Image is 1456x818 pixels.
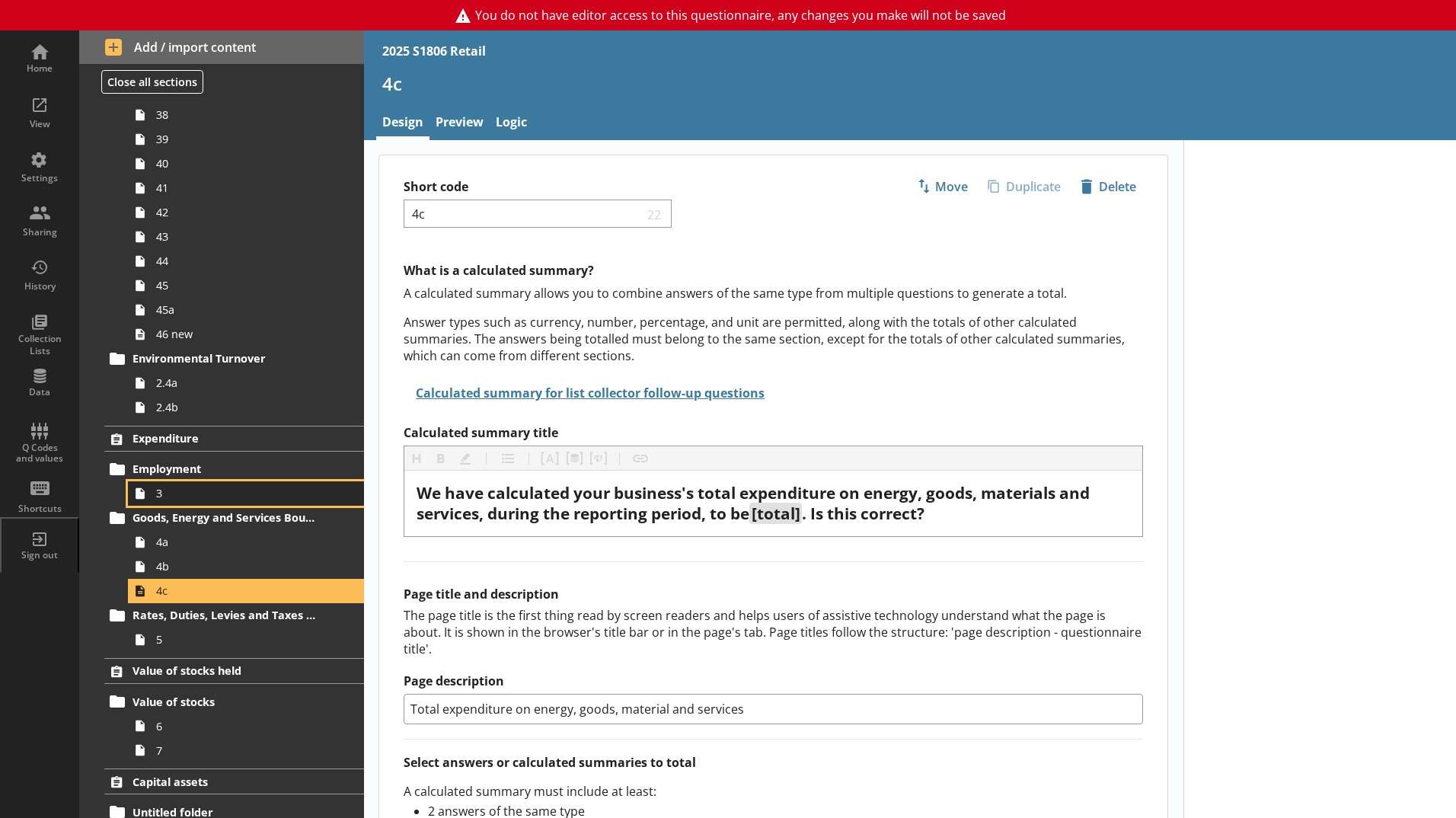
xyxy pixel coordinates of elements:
[104,658,364,684] a: Value of stocks held
[104,768,364,794] a: Capital assets
[128,628,364,652] a: 5
[13,226,66,238] div: Sharing
[13,62,66,75] div: Home
[404,314,1143,364] p: Answer types such as currency, number, percentage, and unit are permitted, along with the totals ...
[13,503,66,515] div: Shortcuts
[156,254,325,268] span: 44
[128,554,364,579] a: 4b
[128,371,364,395] a: 2.4a
[156,107,325,122] span: 38
[156,327,325,341] span: 46 new
[404,783,1143,800] p: A calculated summary must include at least:
[128,530,364,554] a: 4a
[104,347,364,371] a: Environmental Turnover
[13,172,66,184] div: Settings
[104,689,364,714] a: Value of stocks
[156,400,325,414] span: 2.4b
[156,229,325,244] span: 43
[105,39,339,56] span: Add / import content
[128,225,364,249] a: 43
[404,754,1143,771] h2: Select answers or calculated summaries to total
[128,481,364,506] a: 3
[128,249,364,273] a: 44
[156,205,325,219] span: 42
[128,103,364,127] a: 38
[382,43,486,59] div: 2025 S1806 Retail
[156,719,325,733] span: 6
[133,608,319,622] span: Rates, Duties, Levies and Taxes Paid to the Government
[156,156,325,171] span: 40
[404,285,1143,302] p: A calculated summary allows you to combine answers of the same type from multiple questions to ge...
[404,673,1143,689] label: Page description
[128,322,364,347] a: 46 new
[104,603,364,628] a: Rates, Duties, Levies and Taxes Paid to the Government
[404,425,1143,441] label: Calculated summary title
[156,559,325,574] span: 4b
[79,30,364,64] button: Add / import content
[111,506,364,603] li: Goods, Energy and Services Bought for Resale4a4b4c
[156,132,325,146] span: 39
[404,379,768,406] button: Calculated summary for list collector follow-up questions
[133,351,319,366] span: Environmental Turnover
[79,658,364,762] li: Value of stocks heldValue of stocks67
[128,395,364,420] a: 2.4b
[156,375,325,390] span: 2.4a
[133,431,319,446] span: Expenditure
[156,632,325,647] span: 5
[111,689,364,762] li: Value of stocks67
[111,347,364,420] li: Environmental Turnover2.4a2.4b
[133,663,319,678] span: Value of stocks held
[156,181,325,195] span: 41
[13,443,66,465] div: Q Codes and values
[133,695,319,709] span: Value of stocks
[156,583,325,598] span: 4c
[156,278,325,292] span: 45
[1074,174,1143,200] button: Delete
[13,333,66,356] div: Collection Lists
[644,206,666,221] span: 22
[128,152,364,176] a: 40
[404,586,1143,602] h2: Page title and description
[101,70,203,94] button: Close all sections
[156,486,325,500] span: 3
[128,298,364,322] a: 45a
[111,603,364,652] li: Rates, Duties, Levies and Taxes Paid to the Government5
[417,483,1130,524] div: Calculated summary title
[104,506,364,530] a: Goods, Energy and Services Bought for Resale
[133,510,319,525] span: Goods, Energy and Services Bought for Resale
[128,200,364,225] a: 42
[13,118,66,130] div: View
[128,273,364,298] a: 45
[104,457,364,481] a: Employment
[417,482,1094,524] span: We have calculated your business's total expenditure on energy, goods, materials and services, du...
[376,107,429,140] a: Design
[404,607,1143,657] div: The page title is the first thing read by screen readers and helps users of assistive technology ...
[802,503,924,524] span: . Is this correct?
[156,535,325,549] span: 4a
[79,426,364,652] li: ExpenditureEmployment3Goods, Energy and Services Bought for Resale4a4b4cRates, Duties, Levies and...
[104,426,364,452] a: Expenditure
[404,179,774,195] label: Short code
[128,738,364,762] a: 7
[128,579,364,603] a: 4c
[156,743,325,758] span: 7
[128,176,364,200] a: 41
[13,549,66,561] div: Sign out
[490,107,533,140] a: Logic
[133,462,319,476] span: Employment
[111,457,364,506] li: Employment3
[128,714,364,738] a: 6
[133,775,319,789] span: Capital assets
[910,174,975,200] button: Move
[752,503,800,524] span: [total]
[156,302,325,317] span: 45a
[13,280,66,292] div: History
[128,127,364,152] a: 39
[382,72,1438,95] h1: 4c
[404,262,1143,279] h2: What is a calculated summary?
[911,174,974,199] span: Move
[429,107,490,140] a: Preview
[13,386,66,398] div: Data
